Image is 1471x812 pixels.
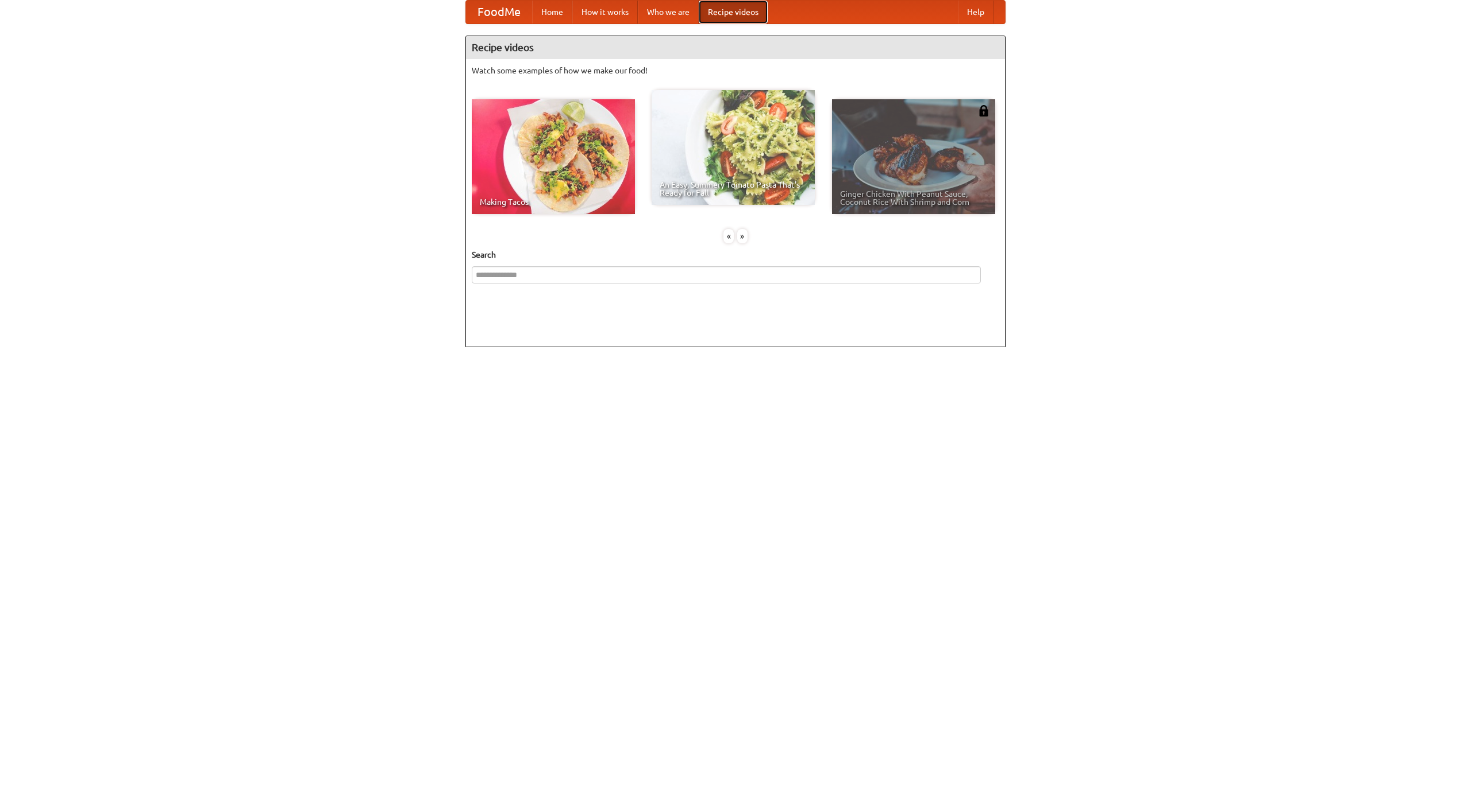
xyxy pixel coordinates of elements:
a: How it works [572,1,638,24]
a: Recipe videos [699,1,768,24]
div: » [737,229,748,243]
img: 483408.png [978,105,989,116]
h5: Search [472,249,999,261]
div: « [723,229,734,243]
a: Home [532,1,572,24]
p: Watch some examples of how we make our food! [472,65,999,76]
h4: Recipe videos [466,36,1005,59]
a: Making Tacos [472,99,635,214]
a: An Easy, Summery Tomato Pasta That's Ready for Fall [652,90,815,205]
a: Who we are [638,1,699,24]
span: An Easy, Summery Tomato Pasta That's Ready for Fall [660,181,807,197]
a: Help [958,1,993,24]
a: FoodMe [466,1,532,24]
span: Making Tacos [480,198,627,206]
